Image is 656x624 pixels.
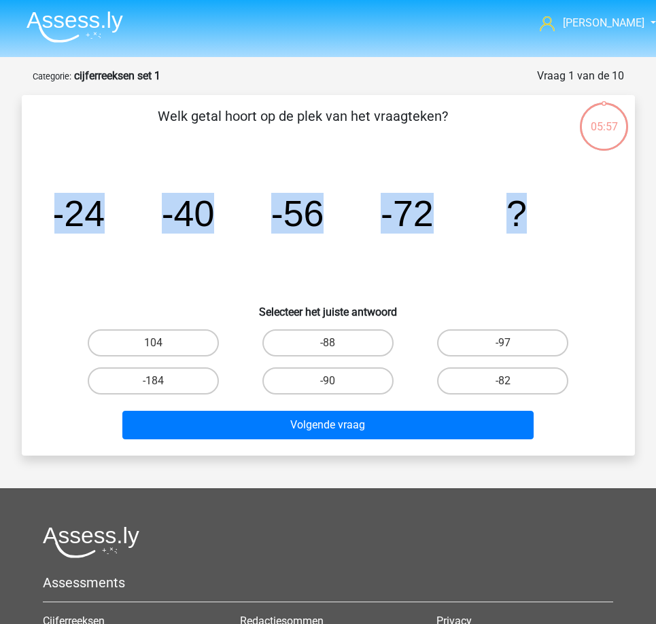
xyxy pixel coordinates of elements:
[540,15,640,31] a: [PERSON_NAME]
[579,101,629,135] div: 05:57
[122,411,534,439] button: Volgende vraag
[262,329,394,356] label: -88
[161,193,214,234] tspan: -40
[88,329,219,356] label: 104
[44,295,613,318] h6: Selecteer het juiste antwoord
[88,367,219,394] label: -184
[563,16,644,29] span: [PERSON_NAME]
[43,526,139,558] img: Assessly logo
[44,106,562,147] p: Welk getal hoort op de plek van het vraagteken?
[43,574,613,591] h5: Assessments
[27,11,123,43] img: Assessly
[437,367,568,394] label: -82
[52,193,105,234] tspan: -24
[74,69,160,82] strong: cijferreeksen set 1
[537,68,624,84] div: Vraag 1 van de 10
[381,193,434,234] tspan: -72
[506,193,527,234] tspan: ?
[437,329,568,356] label: -97
[271,193,324,234] tspan: -56
[262,367,394,394] label: -90
[33,71,71,81] small: Categorie:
